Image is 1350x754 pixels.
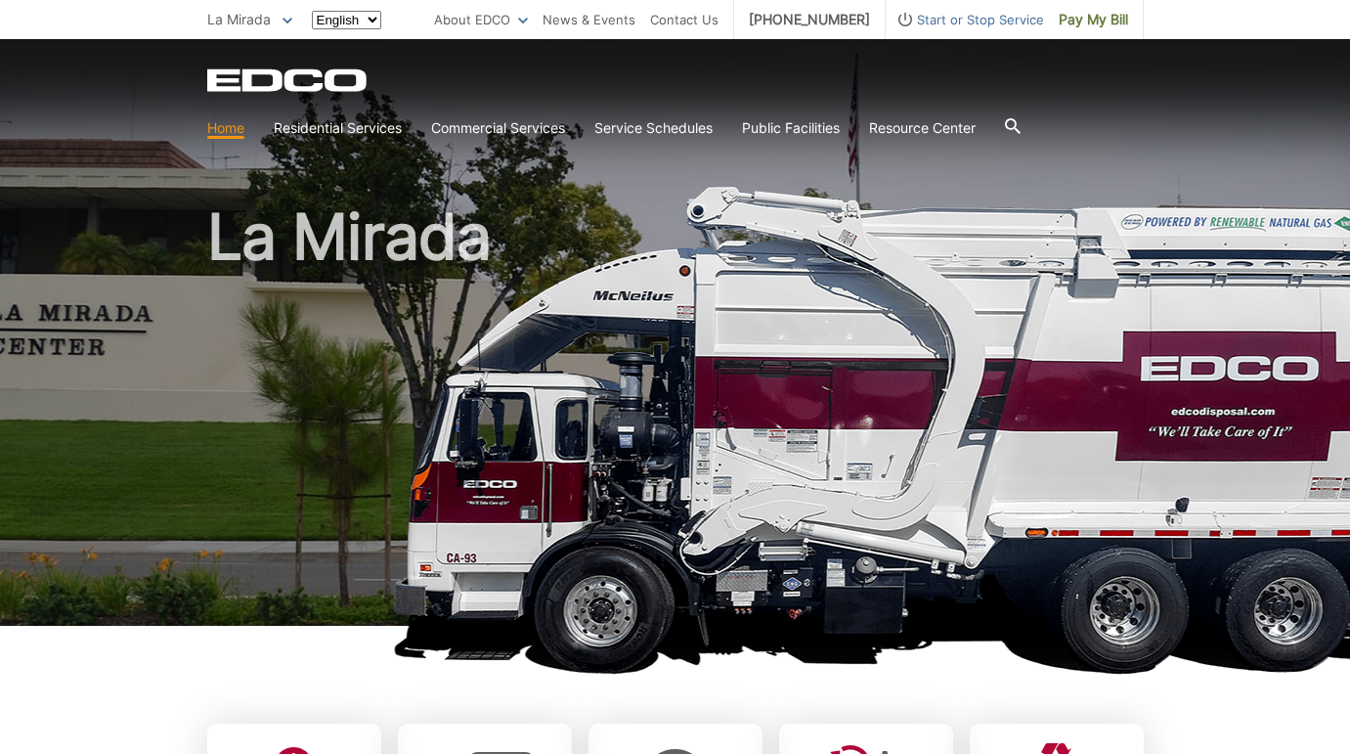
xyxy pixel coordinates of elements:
select: Select a language [312,11,381,29]
a: EDCD logo. Return to the homepage. [207,68,370,92]
a: Public Facilities [742,117,840,139]
span: Pay My Bill [1059,9,1128,30]
a: News & Events [543,9,635,30]
a: About EDCO [434,9,528,30]
h1: La Mirada [207,205,1144,635]
a: Resource Center [869,117,976,139]
a: Commercial Services [431,117,565,139]
a: Residential Services [274,117,402,139]
a: Service Schedules [594,117,713,139]
span: La Mirada [207,11,271,27]
a: Home [207,117,244,139]
a: Contact Us [650,9,719,30]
